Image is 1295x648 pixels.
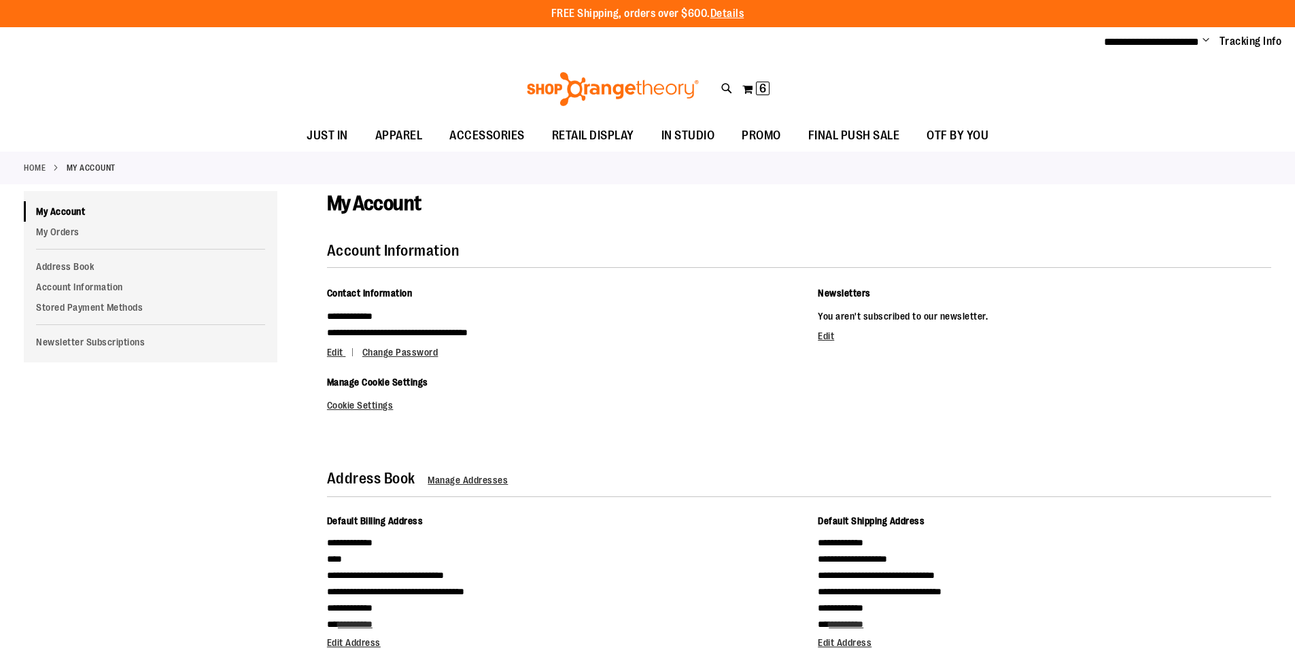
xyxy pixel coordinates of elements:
[818,330,834,341] a: Edit
[293,120,362,152] a: JUST IN
[327,192,421,215] span: My Account
[795,120,914,152] a: FINAL PUSH SALE
[327,347,343,358] span: Edit
[362,120,436,152] a: APPAREL
[1220,34,1282,49] a: Tracking Info
[648,120,729,152] a: IN STUDIO
[710,7,744,20] a: Details
[818,288,871,299] span: Newsletters
[428,475,508,485] a: Manage Addresses
[661,120,715,151] span: IN STUDIO
[24,332,277,352] a: Newsletter Subscriptions
[327,347,360,358] a: Edit
[913,120,1002,152] a: OTF BY YOU
[327,637,381,648] a: Edit Address
[728,120,795,152] a: PROMO
[67,162,116,174] strong: My Account
[552,120,634,151] span: RETAIL DISPLAY
[818,515,925,526] span: Default Shipping Address
[24,277,277,297] a: Account Information
[24,162,46,174] a: Home
[449,120,525,151] span: ACCESSORIES
[375,120,423,151] span: APPAREL
[24,297,277,318] a: Stored Payment Methods
[24,222,277,242] a: My Orders
[307,120,348,151] span: JUST IN
[327,470,415,487] strong: Address Book
[436,120,538,152] a: ACCESSORIES
[327,400,394,411] a: Cookie Settings
[818,308,1271,324] p: You aren't subscribed to our newsletter.
[327,288,413,299] span: Contact Information
[362,347,438,358] a: Change Password
[525,72,701,106] img: Shop Orangetheory
[327,242,460,259] strong: Account Information
[24,201,277,222] a: My Account
[327,377,428,388] span: Manage Cookie Settings
[551,6,744,22] p: FREE Shipping, orders over $600.
[1203,35,1209,48] button: Account menu
[927,120,988,151] span: OTF BY YOU
[742,120,781,151] span: PROMO
[759,82,766,95] span: 6
[327,515,424,526] span: Default Billing Address
[818,637,871,648] a: Edit Address
[538,120,648,152] a: RETAIL DISPLAY
[24,256,277,277] a: Address Book
[808,120,900,151] span: FINAL PUSH SALE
